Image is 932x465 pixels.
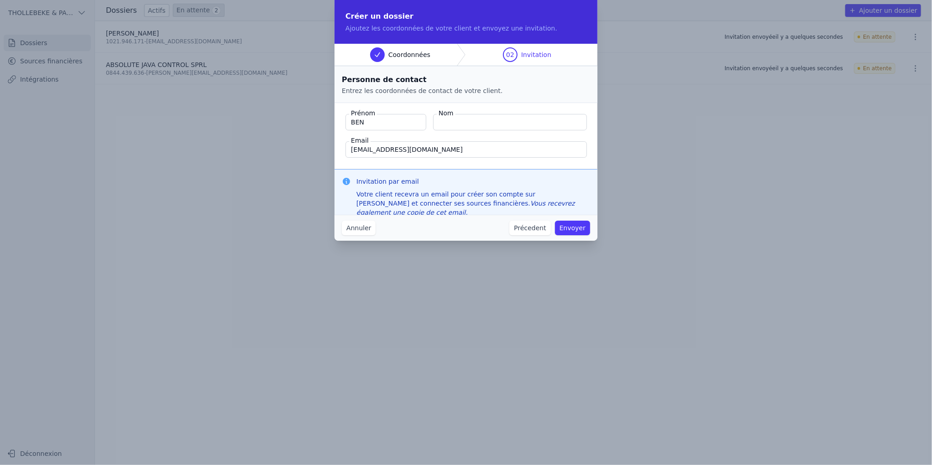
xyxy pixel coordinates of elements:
[346,11,586,22] h2: Créer un dossier
[555,221,590,235] button: Envoyer
[342,221,376,235] button: Annuler
[346,24,586,33] p: Ajoutez les coordonnées de votre client et envoyez une invitation.
[342,86,590,95] p: Entrez les coordonnées de contact de votre client.
[342,73,590,86] h2: Personne de contact
[509,221,550,235] button: Précedent
[356,200,575,216] em: Vous recevrez également une copie de cet email.
[437,108,456,118] label: Nom
[349,136,371,145] label: Email
[388,50,430,59] span: Coordonnées
[349,108,377,118] label: Prénom
[356,177,590,186] h3: Invitation par email
[356,190,590,217] div: Votre client recevra un email pour créer son compte sur [PERSON_NAME] et connecter ses sources fi...
[335,44,597,66] nav: Progress
[506,50,514,59] span: 02
[521,50,551,59] span: Invitation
